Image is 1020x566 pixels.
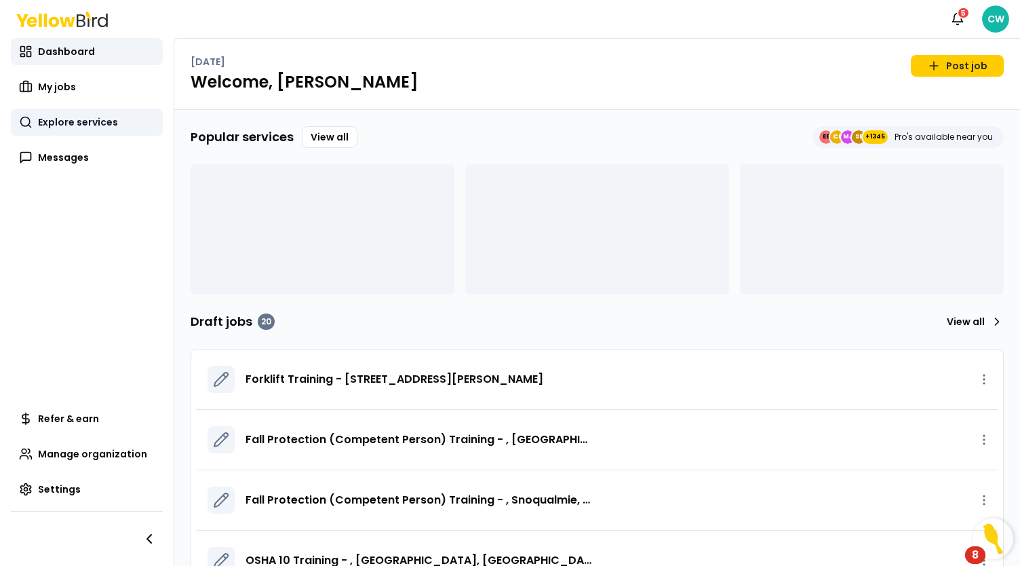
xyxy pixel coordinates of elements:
[11,38,163,65] a: Dashboard
[38,45,95,58] span: Dashboard
[11,109,163,136] a: Explore services
[38,483,81,496] span: Settings
[819,130,833,144] span: EE
[38,412,99,426] span: Refer & earn
[852,130,865,144] span: SE
[944,5,971,33] button: 5
[973,518,1013,559] button: Open Resource Center, 8 new notifications
[38,80,76,94] span: My jobs
[941,311,1004,333] a: View all
[38,115,118,129] span: Explore services
[246,492,593,508] a: Fall Protection (Competent Person) Training - , Snoqualmie, WA 98024
[246,371,543,388] a: Forklift Training - [STREET_ADDRESS][PERSON_NAME]
[258,314,275,330] div: 20
[11,144,163,171] a: Messages
[982,5,1009,33] span: CW
[11,73,163,100] a: My jobs
[830,130,844,144] span: CE
[911,55,1004,77] a: Post job
[191,312,275,331] h3: Draft jobs
[841,130,855,144] span: MJ
[246,432,593,448] a: Fall Protection (Competent Person) Training - , [GEOGRAPHIC_DATA]
[11,476,163,503] a: Settings
[191,128,294,147] h3: Popular services
[11,405,163,432] a: Refer & earn
[191,55,225,69] p: [DATE]
[957,7,970,19] div: 5
[38,151,89,164] span: Messages
[302,126,357,148] a: View all
[11,440,163,468] a: Manage organization
[895,132,993,143] p: Pro's available near you
[191,71,1004,93] h1: Welcome, [PERSON_NAME]
[38,447,147,461] span: Manage organization
[865,130,885,144] span: +1345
